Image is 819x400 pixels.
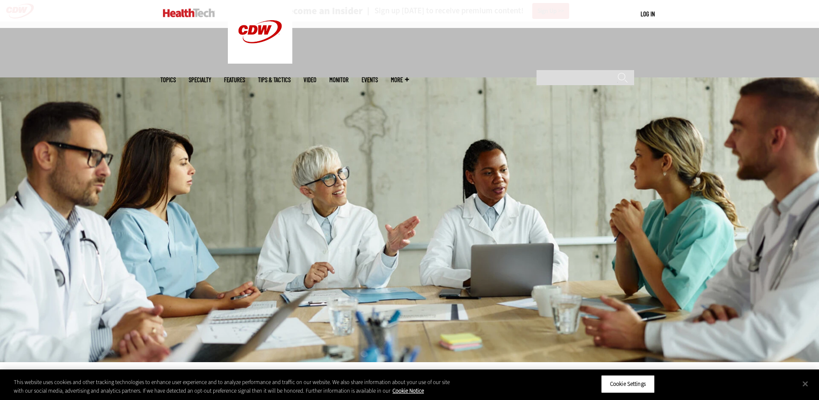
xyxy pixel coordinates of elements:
[304,77,316,83] a: Video
[224,77,245,83] a: Features
[796,374,815,393] button: Close
[641,10,655,18] a: Log in
[163,9,215,17] img: Home
[393,387,424,394] a: More information about your privacy
[391,77,409,83] span: More
[189,77,211,83] span: Specialty
[362,77,378,83] a: Events
[601,375,655,393] button: Cookie Settings
[14,378,451,395] div: This website uses cookies and other tracking technologies to enhance user experience and to analy...
[641,9,655,18] div: User menu
[228,57,292,66] a: CDW
[160,77,176,83] span: Topics
[258,77,291,83] a: Tips & Tactics
[329,77,349,83] a: MonITor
